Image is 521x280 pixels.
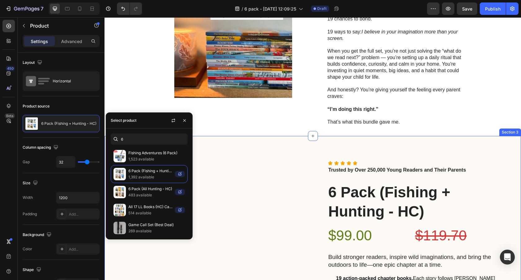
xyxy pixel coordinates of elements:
p: When you get the full set, you’re not just solving the “what do we read next?” problem — you’re s... [223,31,362,69]
div: Section 3 [396,112,415,118]
div: $119.70 [310,208,394,228]
p: And honestly? You’re giving yourself the feeling every parent craves: [223,69,362,89]
div: Padding [23,211,37,217]
p: 6 Pack (All Hunting - HC) [128,186,172,192]
div: Column spacing [23,143,60,152]
div: Size [23,179,39,187]
div: Add... [69,247,98,252]
strong: Trusted by Over 250,000 Young Readers and Their Parents [224,150,362,155]
div: Beta [5,113,15,118]
img: collections [114,186,126,198]
p: 483 available [128,192,172,198]
div: 450 [6,66,15,71]
div: Shape [23,266,42,274]
iframe: Design area [105,17,521,280]
img: collections [114,150,126,162]
img: collections [114,204,126,216]
input: Auto [56,156,75,168]
p: Product [30,22,83,29]
div: Horizontal [53,74,91,88]
p: Advanced [61,38,82,45]
i: I believe in your imagination more than your screen. [223,12,354,24]
p: Game Call Set (Best Deal) [128,222,185,228]
span: Save [462,6,472,11]
div: Open Intercom Messenger [500,250,515,265]
p: 269 available [128,228,185,234]
div: Product source [23,103,50,109]
p: 1,392 available [128,174,172,180]
strong: 19 action-packed chapter books. [232,258,309,264]
div: Background [23,231,53,239]
strong: “I’m doing this right.” [223,89,274,94]
button: Publish [480,2,506,15]
input: Auto [56,192,99,203]
div: Publish [485,6,501,12]
h1: 6 Pack (Fishing + Hunting - HC) [223,165,394,205]
span: / [242,6,243,12]
p: 1,523 available [128,156,185,162]
div: Select product [111,118,136,123]
div: $99.00 [223,208,308,228]
button: Save [457,2,477,15]
p: 6 Pack (Fishing + Hunting - HC) [128,168,172,174]
div: Layout [23,59,43,67]
p: 7 [41,5,43,12]
p: 6 Pack (Fishing + Hunting - HC) [41,121,96,126]
p: All 17 LL Books (HC) Catching Big Bubba FREE [DATE] with set [128,204,172,210]
input: Search in Settings & Advanced [111,133,188,145]
p: Settings [31,38,48,45]
div: Undo/Redo [117,2,142,15]
span: 6 pack - [DATE] 12:09:25 [244,6,296,12]
span: Draft [317,6,327,11]
p: That’s what this bundle gave me. [223,102,362,108]
img: collections [114,168,126,180]
div: Color [23,246,32,252]
img: collections [114,222,126,234]
p: Build stronger readers, inspire wild imaginations, and bring the outdoors to life—one epic chapte... [224,236,394,251]
div: Width [23,195,33,200]
p: Fishing Adventures (6 Pack) [128,150,185,156]
div: Add... [69,212,98,217]
img: product feature img [25,117,38,130]
div: Gap [23,159,30,165]
button: 7 [2,2,46,15]
p: 514 available [128,210,172,216]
